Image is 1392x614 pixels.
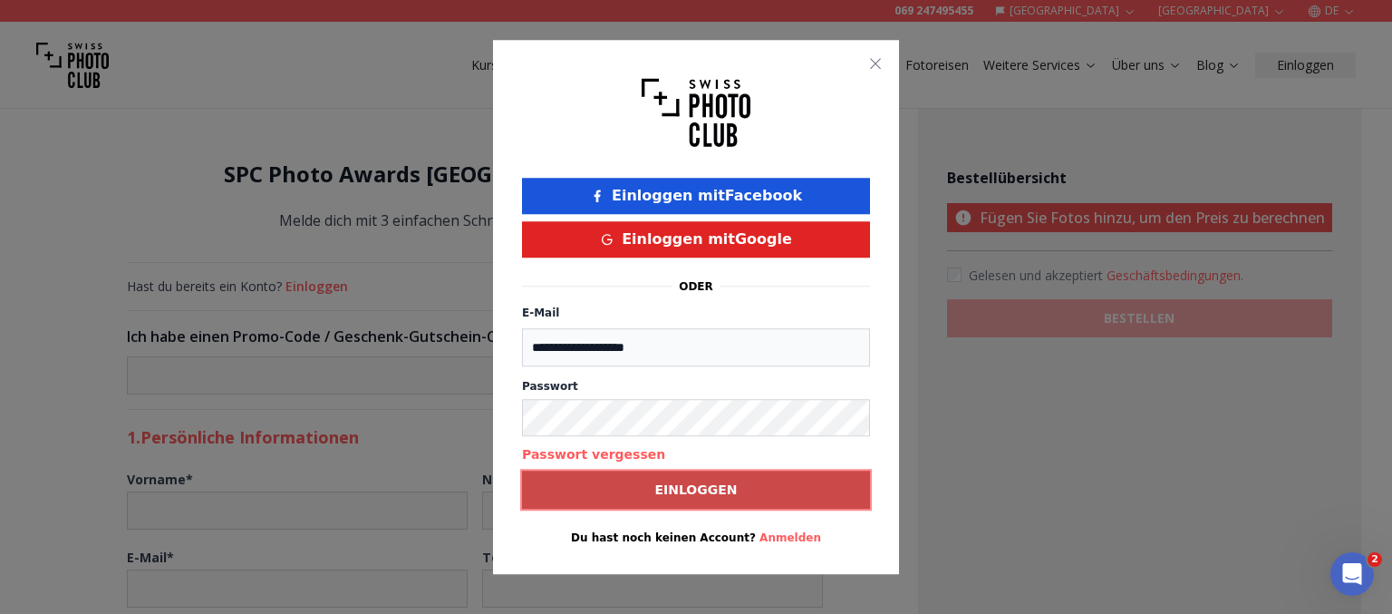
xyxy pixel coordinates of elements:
[1368,552,1382,567] span: 2
[654,481,737,499] b: Einloggen
[522,445,665,463] button: Passwort vergessen
[759,531,821,545] button: Anmelden
[679,279,713,294] p: oder
[522,471,870,509] button: Einloggen
[522,221,870,258] button: Einloggen mitGoogle
[1330,552,1374,596] iframe: Intercom live chat
[642,69,750,156] img: Swiss photo club
[522,178,870,214] button: Einloggen mitFacebook
[522,379,870,394] label: Passwort
[522,531,870,545] p: Du hast noch keinen Account?
[522,307,559,319] label: E-Mail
